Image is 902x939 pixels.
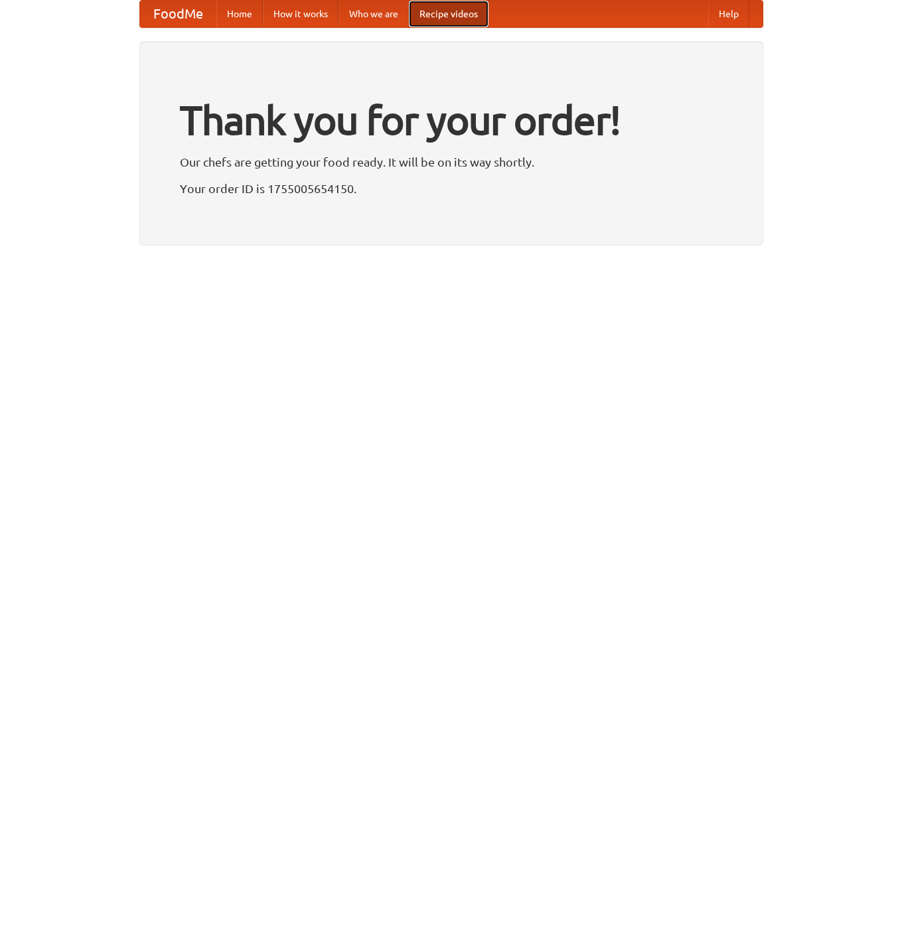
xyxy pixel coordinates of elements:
[708,1,749,27] a: Help
[180,88,723,152] h1: Thank you for your order!
[180,152,723,172] p: Our chefs are getting your food ready. It will be on its way shortly.
[180,179,723,198] p: Your order ID is 1755005654150.
[216,1,263,27] a: Home
[263,1,338,27] a: How it works
[140,1,216,27] a: FoodMe
[409,1,489,27] a: Recipe videos
[338,1,409,27] a: Who we are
